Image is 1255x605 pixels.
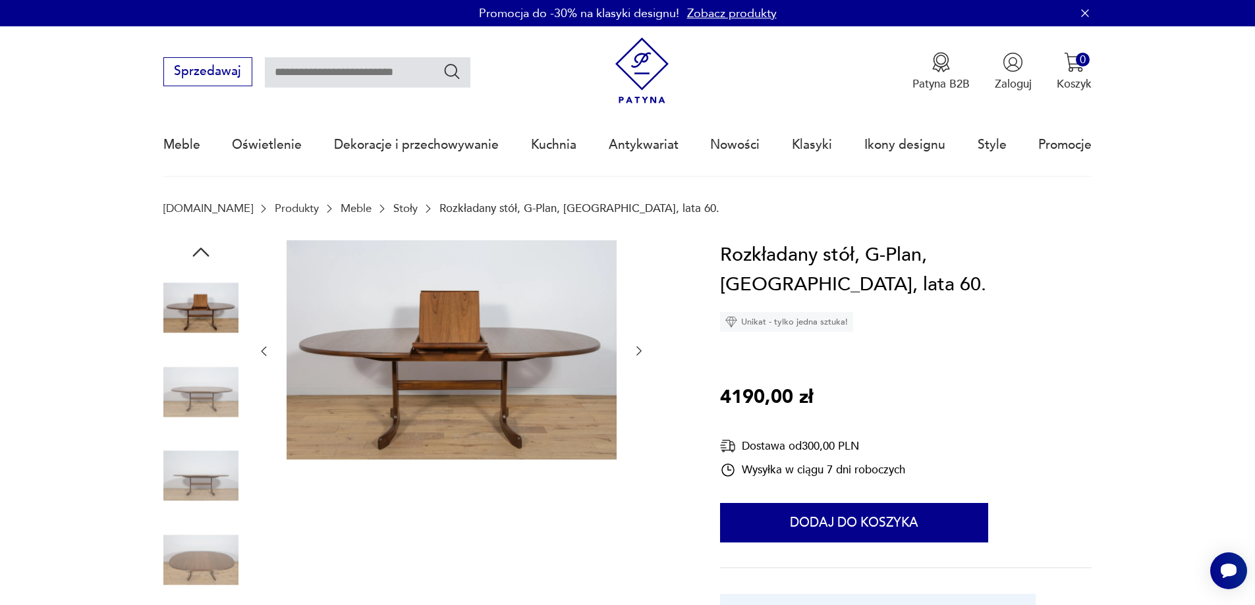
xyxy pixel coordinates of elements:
img: Zdjęcie produktu Rozkładany stół, G-Plan, Wielka Brytania, lata 60. [163,271,238,346]
a: Promocje [1038,115,1092,175]
img: Zdjęcie produktu Rozkładany stół, G-Plan, Wielka Brytania, lata 60. [163,438,238,513]
a: Stoły [393,202,418,215]
div: 0 [1076,53,1090,66]
a: Nowości [710,115,760,175]
a: Ikona medaluPatyna B2B [912,52,970,92]
p: Koszyk [1057,76,1092,92]
a: [DOMAIN_NAME] [163,202,253,215]
div: Dostawa od 300,00 PLN [720,438,905,454]
a: Style [978,115,1007,175]
p: Patyna B2B [912,76,970,92]
a: Meble [163,115,200,175]
img: Ikona medalu [931,52,951,72]
h1: Rozkładany stół, G-Plan, [GEOGRAPHIC_DATA], lata 60. [720,240,1092,300]
button: Dodaj do koszyka [720,503,988,542]
p: Promocja do -30% na klasyki designu! [479,5,679,22]
iframe: Smartsupp widget button [1210,552,1247,589]
img: Zdjęcie produktu Rozkładany stół, G-Plan, Wielka Brytania, lata 60. [287,240,617,460]
div: Unikat - tylko jedna sztuka! [720,312,853,332]
p: 4190,00 zł [720,382,813,413]
button: Zaloguj [995,52,1032,92]
button: 0Koszyk [1057,52,1092,92]
a: Oświetlenie [232,115,302,175]
img: Ikona koszyka [1064,52,1084,72]
a: Sprzedawaj [163,67,252,78]
div: Wysyłka w ciągu 7 dni roboczych [720,462,905,478]
img: Ikonka użytkownika [1003,52,1023,72]
p: Rozkładany stół, G-Plan, [GEOGRAPHIC_DATA], lata 60. [439,202,719,215]
img: Zdjęcie produktu Rozkładany stół, G-Plan, Wielka Brytania, lata 60. [163,522,238,597]
button: Szukaj [443,62,462,81]
a: Ikony designu [864,115,945,175]
a: Meble [341,202,372,215]
button: Patyna B2B [912,52,970,92]
img: Ikona diamentu [725,316,737,328]
a: Antykwariat [609,115,679,175]
a: Klasyki [792,115,832,175]
a: Kuchnia [531,115,576,175]
a: Dekoracje i przechowywanie [334,115,499,175]
button: Sprzedawaj [163,57,252,86]
img: Ikona dostawy [720,438,736,454]
a: Produkty [275,202,319,215]
img: Zdjęcie produktu Rozkładany stół, G-Plan, Wielka Brytania, lata 60. [163,354,238,429]
a: Zobacz produkty [687,5,777,22]
p: Zaloguj [995,76,1032,92]
img: Patyna - sklep z meblami i dekoracjami vintage [609,38,675,104]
